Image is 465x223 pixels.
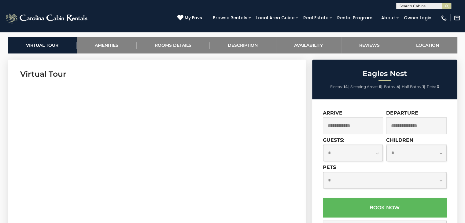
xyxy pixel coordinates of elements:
[401,13,434,23] a: Owner Login
[379,84,381,89] strong: 5
[437,84,439,89] strong: 3
[323,137,344,143] label: Guests:
[210,37,276,53] a: Description
[330,84,343,89] span: Sleeps:
[185,15,202,21] span: My Favs
[276,37,341,53] a: Availability
[334,13,375,23] a: Rental Program
[323,110,342,116] label: Arrive
[454,15,460,21] img: mail-regular-white.png
[314,70,456,78] h2: Eagles Nest
[397,84,399,89] strong: 4
[398,37,457,53] a: Location
[323,198,447,218] button: Book Now
[177,15,204,21] a: My Favs
[427,84,436,89] span: Pets:
[402,83,425,91] li: |
[378,13,398,23] a: About
[8,37,77,53] a: Virtual Tour
[330,83,349,91] li: |
[5,12,89,24] img: White-1-2.png
[386,137,413,143] label: Children
[384,83,400,91] li: |
[137,37,210,53] a: Rooms Details
[423,84,424,89] strong: 1
[441,15,447,21] img: phone-regular-white.png
[384,84,396,89] span: Baths:
[300,13,331,23] a: Real Estate
[20,69,294,79] h3: Virtual Tour
[323,164,336,170] label: Pets
[402,84,422,89] span: Half Baths:
[253,13,297,23] a: Local Area Guide
[77,37,137,53] a: Amenities
[344,84,348,89] strong: 14
[210,13,250,23] a: Browse Rentals
[341,37,398,53] a: Reviews
[350,83,382,91] li: |
[386,110,418,116] label: Departure
[350,84,378,89] span: Sleeping Areas:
